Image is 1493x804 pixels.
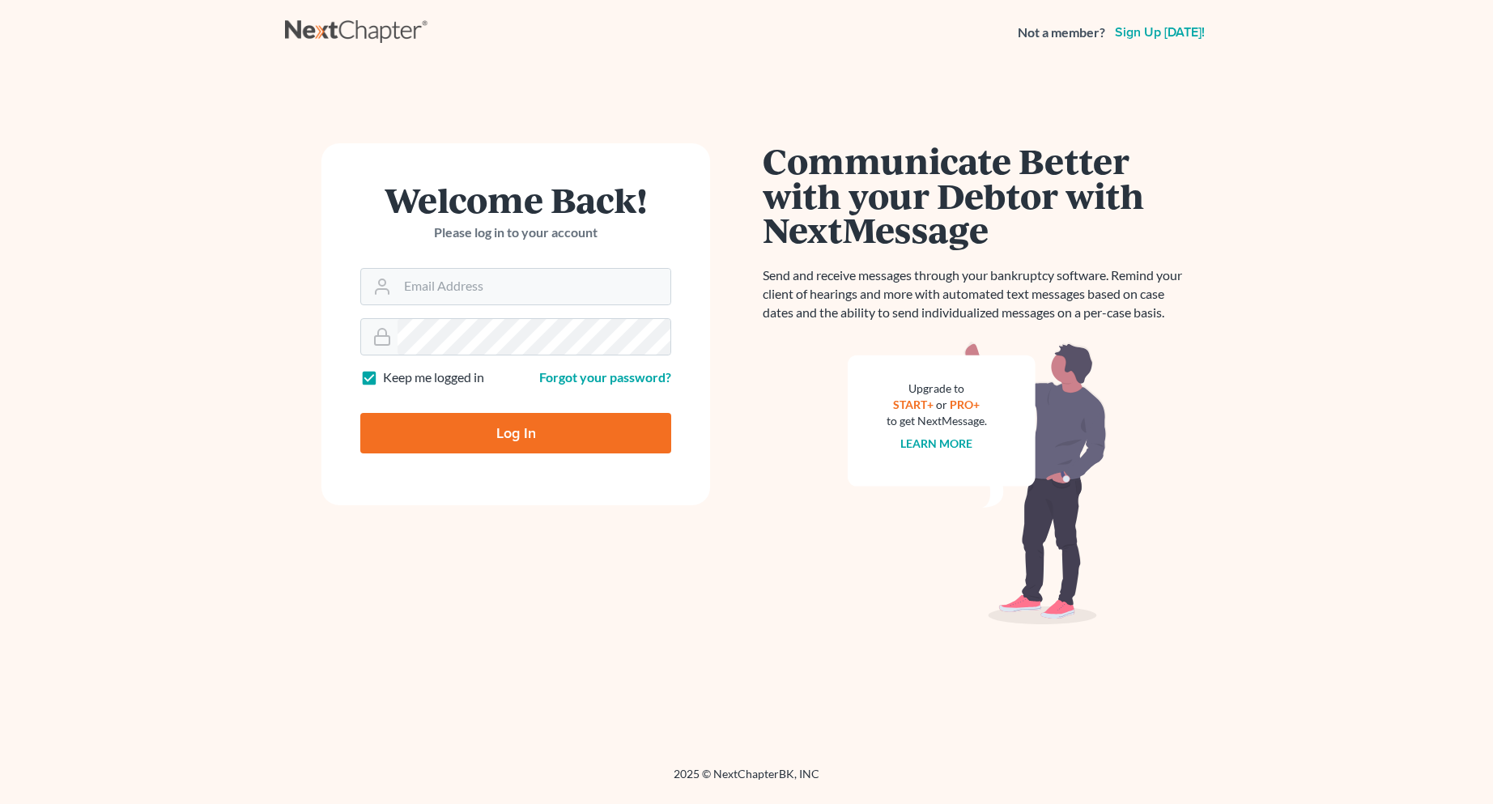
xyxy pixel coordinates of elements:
[1018,23,1105,42] strong: Not a member?
[360,182,671,217] h1: Welcome Back!
[383,368,484,387] label: Keep me logged in
[763,143,1192,247] h1: Communicate Better with your Debtor with NextMessage
[887,413,987,429] div: to get NextMessage.
[285,766,1208,795] div: 2025 © NextChapterBK, INC
[539,369,671,385] a: Forgot your password?
[937,398,948,411] span: or
[1112,26,1208,39] a: Sign up [DATE]!
[360,413,671,453] input: Log In
[848,342,1107,625] img: nextmessage_bg-59042aed3d76b12b5cd301f8e5b87938c9018125f34e5fa2b7a6b67550977c72.svg
[763,266,1192,322] p: Send and receive messages through your bankruptcy software. Remind your client of hearings and mo...
[887,381,987,397] div: Upgrade to
[901,436,973,450] a: Learn more
[398,269,670,304] input: Email Address
[360,223,671,242] p: Please log in to your account
[894,398,934,411] a: START+
[951,398,980,411] a: PRO+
